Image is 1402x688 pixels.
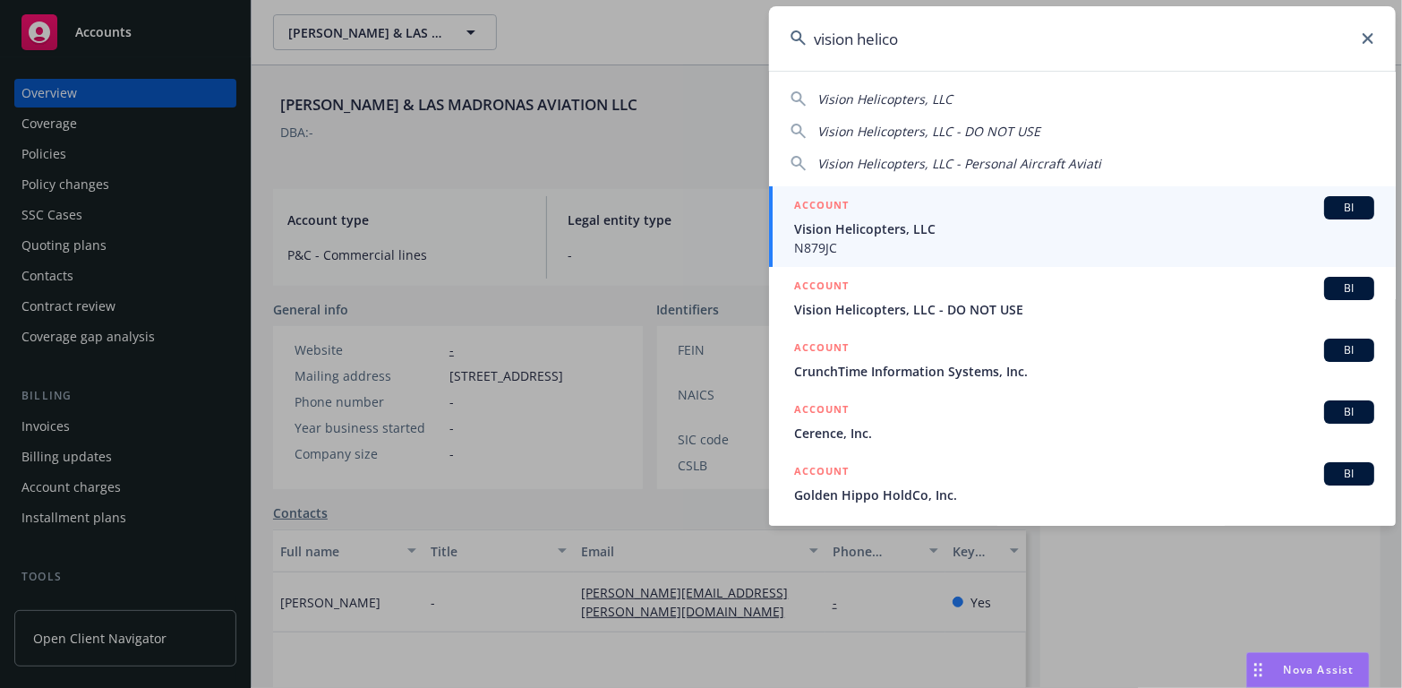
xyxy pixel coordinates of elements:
[769,452,1396,514] a: ACCOUNTBIGolden Hippo HoldCo, Inc.
[1331,342,1367,358] span: BI
[769,514,1396,591] a: POLICY
[769,391,1396,452] a: ACCOUNTBICerence, Inc.
[817,123,1040,140] span: Vision Helicopters, LLC - DO NOT USE
[1247,653,1269,687] div: Drag to move
[794,400,849,422] h5: ACCOUNT
[817,90,953,107] span: Vision Helicopters, LLC
[1246,652,1370,688] button: Nova Assist
[794,462,849,484] h5: ACCOUNT
[769,186,1396,267] a: ACCOUNTBIVision Helicopters, LLCN879JC
[769,267,1396,329] a: ACCOUNTBIVision Helicopters, LLC - DO NOT USE
[769,329,1396,391] a: ACCOUNTBICrunchTime Information Systems, Inc.
[794,486,1374,504] span: Golden Hippo HoldCo, Inc.
[794,238,1374,257] span: N879JC
[817,155,1101,172] span: Vision Helicopters, LLC - Personal Aircraft Aviati
[794,277,849,298] h5: ACCOUNT
[794,424,1374,443] span: Cerence, Inc.
[794,339,849,360] h5: ACCOUNT
[794,196,849,218] h5: ACCOUNT
[1331,280,1367,297] span: BI
[769,6,1396,71] input: Search...
[794,219,1374,238] span: Vision Helicopters, LLC
[1331,466,1367,482] span: BI
[1331,404,1367,420] span: BI
[794,362,1374,381] span: CrunchTime Information Systems, Inc.
[794,524,835,542] h5: POLICY
[794,300,1374,319] span: Vision Helicopters, LLC - DO NOT USE
[1284,662,1355,677] span: Nova Assist
[1331,200,1367,216] span: BI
